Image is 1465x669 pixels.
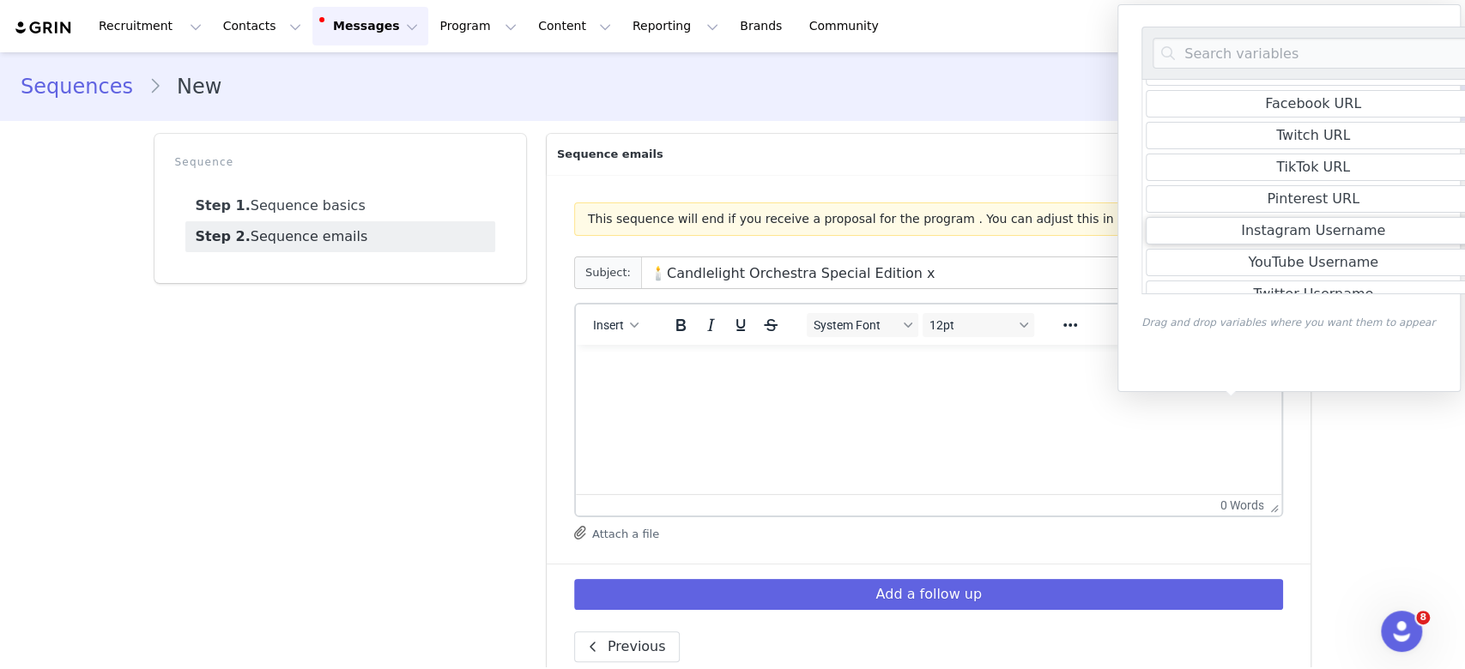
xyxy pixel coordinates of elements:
button: Contacts [213,7,312,45]
span: 8 [1416,611,1430,624]
span: Insert [593,318,624,332]
button: Attach a file [574,522,659,543]
iframe: Rich Text Area [576,345,1282,494]
button: Content [528,7,621,45]
a: Community [799,7,897,45]
button: Previous [574,631,681,662]
a: Sequences [21,71,148,102]
a: Sequence basics [185,190,495,221]
a: Brands [729,7,797,45]
button: Reveal or hide additional toolbar items [1056,313,1085,337]
span: 12pt [929,318,1014,332]
div: Instagram Username [1241,220,1385,241]
div: TikTok URL [1276,157,1350,178]
strong: Step 1. [196,197,251,214]
input: Add a subject line [642,257,1194,288]
div: Twitter Username [1253,284,1373,304]
button: Fonts [807,313,918,337]
button: Reporting [622,7,729,45]
button: Recruitment [88,7,212,45]
label: Subject: [585,264,631,281]
span: System Font [814,318,898,332]
button: Program [429,7,527,45]
button: Bold [666,313,695,337]
strong: Step 2. [196,228,251,244]
p: Sequence emails [547,134,1223,175]
button: Add a follow up [574,579,1284,610]
div: Press the Up and Down arrow keys to resize the editor. [1263,495,1281,515]
div: YouTube Username [1248,252,1378,273]
img: grin logo [14,20,74,36]
p: Sequence [175,154,505,170]
button: 0 words [1220,498,1263,512]
a: Sequence emails [185,221,495,252]
button: Insert [586,313,645,337]
div: Facebook URL [1265,93,1361,114]
div: Twitch URL [1276,125,1351,146]
div: Pinterest URL [1267,189,1359,209]
p: This sequence will end if you receive a proposal for the program . You can adjust this in step 1. [588,210,1270,228]
button: Italic [696,313,725,337]
button: Font sizes [923,313,1034,337]
button: Strikethrough [756,313,785,337]
button: Messages [312,7,428,45]
iframe: Intercom live chat [1381,611,1422,652]
button: Underline [726,313,755,337]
